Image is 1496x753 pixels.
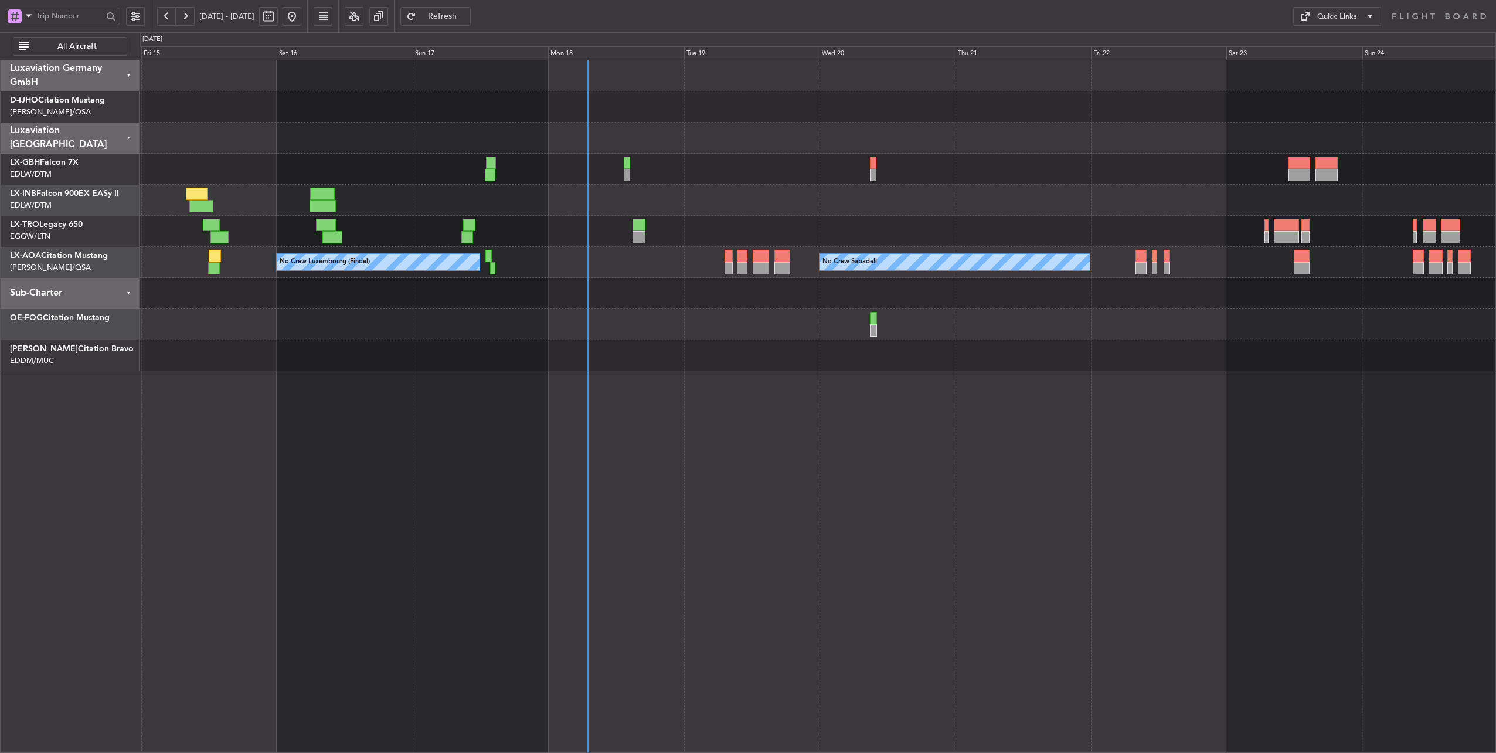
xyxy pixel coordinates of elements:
div: Sun 17 [413,46,548,60]
a: OE-FOGCitation Mustang [10,314,110,322]
a: LX-GBHFalcon 7X [10,158,79,167]
a: [PERSON_NAME]/QSA [10,107,91,117]
button: All Aircraft [13,37,127,56]
span: D-IJHO [10,96,38,104]
span: OE-FOG [10,314,43,322]
span: Refresh [419,12,467,21]
input: Trip Number [36,7,103,25]
span: [DATE] - [DATE] [199,11,254,22]
div: Thu 21 [956,46,1091,60]
span: LX-TRO [10,221,39,229]
div: Wed 20 [820,46,955,60]
div: Sat 23 [1226,46,1362,60]
span: LX-GBH [10,158,40,167]
button: Quick Links [1293,7,1381,26]
a: LX-AOACitation Mustang [10,252,108,260]
span: LX-AOA [10,252,41,260]
div: [DATE] [142,35,162,45]
div: Fri 15 [141,46,277,60]
a: EDLW/DTM [10,200,52,211]
a: [PERSON_NAME]Citation Bravo [10,345,134,353]
a: LX-INBFalcon 900EX EASy II [10,189,119,198]
div: Quick Links [1317,11,1357,23]
span: LX-INB [10,189,36,198]
div: No Crew Luxembourg (Findel) [280,253,370,271]
div: Tue 19 [684,46,820,60]
a: EDDM/MUC [10,355,54,366]
span: [PERSON_NAME] [10,345,78,353]
a: LX-TROLegacy 650 [10,221,83,229]
div: Fri 22 [1091,46,1226,60]
div: Sat 16 [277,46,412,60]
a: EDLW/DTM [10,169,52,179]
span: All Aircraft [31,42,123,50]
button: Refresh [400,7,471,26]
a: D-IJHOCitation Mustang [10,96,105,104]
a: [PERSON_NAME]/QSA [10,262,91,273]
a: EGGW/LTN [10,231,50,242]
div: No Crew Sabadell [822,253,877,271]
div: Mon 18 [548,46,684,60]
